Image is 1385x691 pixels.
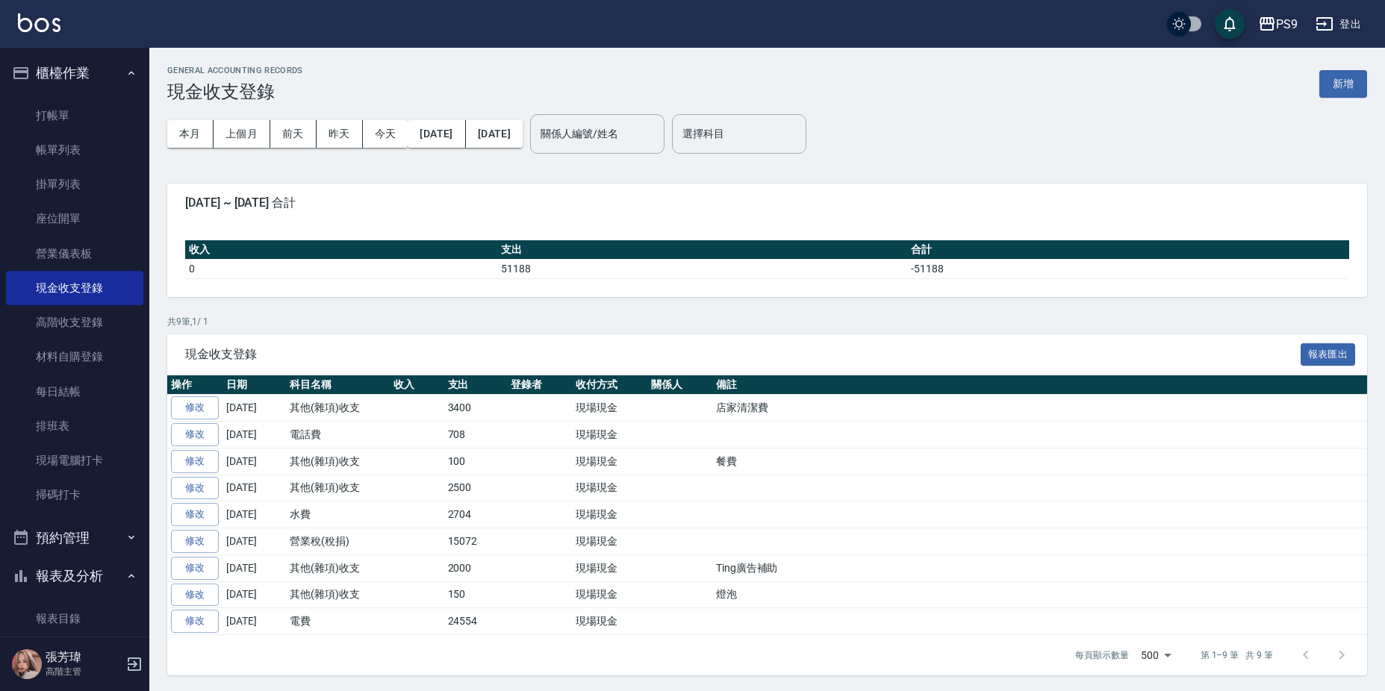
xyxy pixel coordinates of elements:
[444,422,508,448] td: 708
[222,581,286,608] td: [DATE]
[444,475,508,501] td: 2500
[185,240,497,260] th: 收入
[1319,70,1367,98] button: 新增
[222,475,286,501] td: [DATE]
[46,665,122,678] p: 高階主管
[1201,648,1273,662] p: 第 1–9 筆 共 9 筆
[286,475,390,501] td: 其他(雜項)收支
[444,581,508,608] td: 150
[222,554,286,581] td: [DATE]
[466,120,523,148] button: [DATE]
[6,601,143,636] a: 報表目錄
[572,395,647,422] td: 現場現金
[572,528,647,555] td: 現場現金
[286,375,390,395] th: 科目名稱
[171,584,219,607] a: 修改
[171,450,219,473] a: 修改
[6,557,143,595] button: 報表及分析
[222,448,286,475] td: [DATE]
[6,133,143,167] a: 帳單列表
[6,305,143,340] a: 高階收支登錄
[444,375,508,395] th: 支出
[712,448,1367,475] td: 餐費
[6,636,143,670] a: 消費分析儀表板
[12,649,42,679] img: Person
[6,271,143,305] a: 現金收支登錄
[1135,635,1177,675] div: 500
[1252,9,1304,40] button: PS9
[572,448,647,475] td: 現場現金
[444,501,508,528] td: 2704
[6,54,143,93] button: 櫃檯作業
[317,120,363,148] button: 昨天
[167,315,1367,328] p: 共 9 筆, 1 / 1
[167,120,214,148] button: 本月
[222,608,286,635] td: [DATE]
[572,581,647,608] td: 現場現金
[444,554,508,581] td: 2000
[185,347,1301,362] span: 現金收支登錄
[572,608,647,635] td: 現場現金
[1319,76,1367,90] a: 新增
[363,120,408,148] button: 今天
[222,528,286,555] td: [DATE]
[1075,648,1129,662] p: 每頁顯示數量
[167,66,303,75] h2: GENERAL ACCOUNTING RECORDS
[712,581,1367,608] td: 燈泡
[907,259,1349,278] td: -51188
[222,375,286,395] th: 日期
[408,120,465,148] button: [DATE]
[222,422,286,448] td: [DATE]
[6,409,143,443] a: 排班表
[497,259,907,278] td: 51188
[6,167,143,201] a: 掛單列表
[6,237,143,271] a: 營業儀表板
[286,608,390,635] td: 電費
[6,99,143,133] a: 打帳單
[390,375,444,395] th: 收入
[1310,10,1367,38] button: 登出
[1301,343,1356,366] button: 報表匯出
[1215,9,1245,39] button: save
[572,375,647,395] th: 收付方式
[18,13,60,32] img: Logo
[6,375,143,409] a: 每日結帳
[171,610,219,633] a: 修改
[6,340,143,374] a: 材料自購登錄
[572,554,647,581] td: 現場現金
[222,395,286,422] td: [DATE]
[214,120,270,148] button: 上個月
[171,423,219,446] a: 修改
[286,581,390,608] td: 其他(雜項)收支
[647,375,712,395] th: 關係人
[6,519,143,557] button: 預約管理
[167,375,222,395] th: 操作
[1301,346,1356,360] a: 報表匯出
[6,478,143,512] a: 掃碼打卡
[171,530,219,553] a: 修改
[444,395,508,422] td: 3400
[712,554,1367,581] td: Ting廣告補助
[171,557,219,580] a: 修改
[444,528,508,555] td: 15072
[185,259,497,278] td: 0
[286,395,390,422] td: 其他(雜項)收支
[712,375,1367,395] th: 備註
[907,240,1349,260] th: 合計
[286,501,390,528] td: 水費
[6,201,143,236] a: 座位開單
[270,120,317,148] button: 前天
[222,501,286,528] td: [DATE]
[185,196,1349,210] span: [DATE] ~ [DATE] 合計
[1276,15,1298,34] div: PS9
[286,528,390,555] td: 營業稅(稅捐)
[286,422,390,448] td: 電話費
[286,448,390,475] td: 其他(雜項)收支
[46,650,122,665] h5: 張芳瑋
[497,240,907,260] th: 支出
[286,554,390,581] td: 其他(雜項)收支
[167,81,303,102] h3: 現金收支登錄
[171,396,219,419] a: 修改
[444,448,508,475] td: 100
[572,475,647,501] td: 現場現金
